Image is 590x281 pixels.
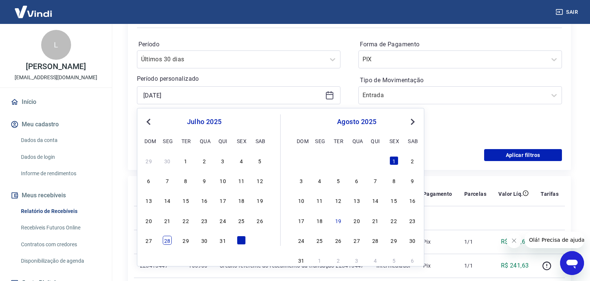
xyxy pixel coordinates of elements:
div: seg [315,136,324,145]
div: Choose sábado, 9 de agosto de 2025 [408,176,417,185]
div: Choose domingo, 20 de julho de 2025 [144,216,153,225]
div: Choose domingo, 29 de junho de 2025 [144,156,153,165]
div: sab [408,136,417,145]
div: Choose quarta-feira, 23 de julho de 2025 [200,216,209,225]
div: Choose segunda-feira, 11 de agosto de 2025 [315,196,324,205]
a: Recebíveis Futuros Online [18,220,103,235]
div: Choose sábado, 23 de agosto de 2025 [408,216,417,225]
div: Choose sábado, 19 de julho de 2025 [256,196,265,205]
div: Choose domingo, 24 de agosto de 2025 [297,236,306,245]
button: Next Month [408,117,417,126]
a: Disponibilização de agenda [18,253,103,269]
div: sex [389,136,398,145]
div: Choose sexta-feira, 15 de agosto de 2025 [389,196,398,205]
div: sab [256,136,265,145]
p: Pagamento [423,190,452,198]
p: 1/1 [464,262,486,269]
div: dom [297,136,306,145]
a: Início [9,94,103,110]
div: qui [218,136,227,145]
p: Pix [423,262,452,269]
div: Choose quarta-feira, 13 de agosto de 2025 [352,196,361,205]
div: Choose quarta-feira, 30 de julho de 2025 [352,156,361,165]
div: Choose quinta-feira, 31 de julho de 2025 [371,156,380,165]
a: Informe de rendimentos [18,166,103,181]
div: Choose sexta-feira, 29 de agosto de 2025 [389,236,398,245]
div: Choose terça-feira, 26 de agosto de 2025 [334,236,343,245]
div: Choose sexta-feira, 1 de agosto de 2025 [389,156,398,165]
div: Choose terça-feira, 15 de julho de 2025 [181,196,190,205]
div: Choose sábado, 6 de setembro de 2025 [408,256,417,265]
p: R$ 204,60 [501,237,529,246]
div: Choose quarta-feira, 2 de julho de 2025 [200,156,209,165]
div: Choose sábado, 12 de julho de 2025 [256,176,265,185]
button: Meu cadastro [9,116,103,133]
div: Choose sábado, 2 de agosto de 2025 [256,236,265,245]
div: Choose domingo, 17 de agosto de 2025 [297,216,306,225]
div: Choose segunda-feira, 4 de agosto de 2025 [315,176,324,185]
div: Choose quinta-feira, 17 de julho de 2025 [218,196,227,205]
div: Choose segunda-feira, 14 de julho de 2025 [163,196,172,205]
div: Choose domingo, 13 de julho de 2025 [144,196,153,205]
div: Choose sábado, 26 de julho de 2025 [256,216,265,225]
div: Choose segunda-feira, 30 de junho de 2025 [163,156,172,165]
button: Meus recebíveis [9,187,103,204]
div: month 2025-08 [296,155,418,266]
label: Forma de Pagamento [360,40,560,49]
div: Choose segunda-feira, 21 de julho de 2025 [163,216,172,225]
div: Choose domingo, 6 de julho de 2025 [144,176,153,185]
span: Olá! Precisa de ajuda? [4,5,63,11]
iframe: Fechar mensagem [507,233,522,248]
div: Choose quinta-feira, 3 de julho de 2025 [218,156,227,165]
label: Tipo de Movimentação [360,76,560,85]
a: Dados de login [18,149,103,165]
div: qua [352,136,361,145]
div: Choose domingo, 27 de julho de 2025 [144,236,153,245]
div: seg [163,136,172,145]
div: Choose segunda-feira, 1 de setembro de 2025 [315,256,324,265]
p: [PERSON_NAME] [26,63,86,71]
a: Dados da conta [18,133,103,148]
div: Choose terça-feira, 2 de setembro de 2025 [334,256,343,265]
div: Choose sábado, 2 de agosto de 2025 [408,156,417,165]
div: Choose segunda-feira, 18 de agosto de 2025 [315,216,324,225]
a: Relatório de Recebíveis [18,204,103,219]
img: Vindi [9,0,58,23]
div: Choose sexta-feira, 1 de agosto de 2025 [237,236,246,245]
div: Choose sexta-feira, 22 de agosto de 2025 [389,216,398,225]
div: Choose quarta-feira, 20 de agosto de 2025 [352,216,361,225]
div: Choose domingo, 3 de agosto de 2025 [297,176,306,185]
button: Previous Month [144,117,153,126]
div: Choose quinta-feira, 7 de agosto de 2025 [371,176,380,185]
p: Parcelas [464,190,486,198]
div: Choose quinta-feira, 14 de agosto de 2025 [371,196,380,205]
p: 1/1 [464,238,486,246]
div: agosto 2025 [296,117,418,126]
button: Sair [554,5,581,19]
div: qua [200,136,209,145]
p: [EMAIL_ADDRESS][DOMAIN_NAME] [15,74,97,81]
div: Choose segunda-feira, 25 de agosto de 2025 [315,236,324,245]
div: Choose terça-feira, 19 de agosto de 2025 [334,216,343,225]
button: Aplicar filtros [484,149,562,161]
div: Choose sexta-feira, 5 de setembro de 2025 [389,256,398,265]
input: Data inicial [143,90,322,101]
div: Choose terça-feira, 5 de agosto de 2025 [334,176,343,185]
div: Choose terça-feira, 8 de julho de 2025 [181,176,190,185]
div: Choose quarta-feira, 30 de julho de 2025 [200,236,209,245]
div: Choose quinta-feira, 28 de agosto de 2025 [371,236,380,245]
div: Choose segunda-feira, 7 de julho de 2025 [163,176,172,185]
div: Choose terça-feira, 22 de julho de 2025 [181,216,190,225]
p: Tarifas [541,190,559,198]
div: Choose sexta-feira, 8 de agosto de 2025 [389,176,398,185]
div: Choose quarta-feira, 6 de agosto de 2025 [352,176,361,185]
div: Choose quinta-feira, 21 de agosto de 2025 [371,216,380,225]
div: Choose sexta-feira, 18 de julho de 2025 [237,196,246,205]
p: R$ 241,63 [501,261,529,270]
div: Choose quarta-feira, 3 de setembro de 2025 [352,256,361,265]
div: Choose terça-feira, 1 de julho de 2025 [181,156,190,165]
div: L [41,30,71,60]
div: Choose sábado, 5 de julho de 2025 [256,156,265,165]
div: Choose sexta-feira, 4 de julho de 2025 [237,156,246,165]
div: ter [181,136,190,145]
